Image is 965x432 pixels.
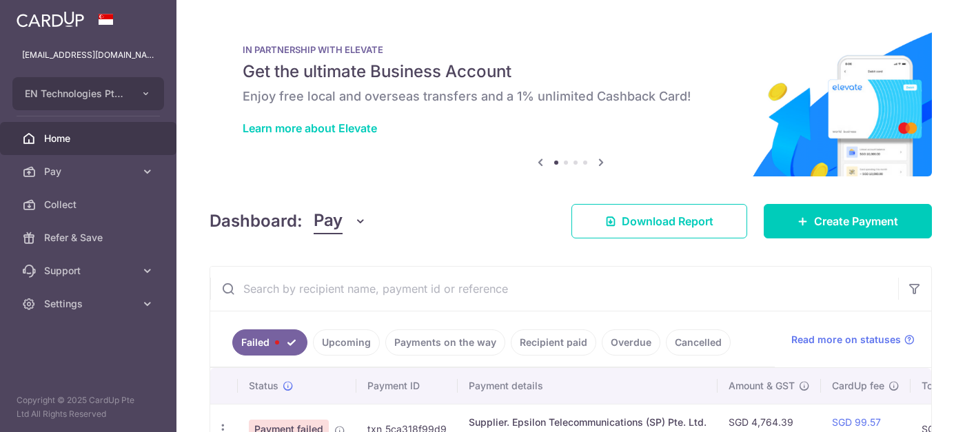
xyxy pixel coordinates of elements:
[314,208,367,234] button: Pay
[243,61,899,83] h5: Get the ultimate Business Account
[243,44,899,55] p: IN PARTNERSHIP WITH ELEVATE
[249,379,278,393] span: Status
[602,329,660,356] a: Overdue
[232,329,307,356] a: Failed
[44,132,135,145] span: Home
[243,121,377,135] a: Learn more about Elevate
[44,198,135,212] span: Collect
[243,88,899,105] h6: Enjoy free local and overseas transfers and a 1% unlimited Cashback Card!
[12,77,164,110] button: EN Technologies Pte Ltd
[764,204,932,238] a: Create Payment
[791,333,901,347] span: Read more on statuses
[210,22,932,176] img: Renovation banner
[791,333,915,347] a: Read more on statuses
[666,329,731,356] a: Cancelled
[22,48,154,62] p: [EMAIL_ADDRESS][DOMAIN_NAME]
[25,87,127,101] span: EN Technologies Pte Ltd
[313,329,380,356] a: Upcoming
[832,416,881,428] a: SGD 99.57
[44,297,135,311] span: Settings
[458,368,718,404] th: Payment details
[44,231,135,245] span: Refer & Save
[44,165,135,178] span: Pay
[814,213,898,229] span: Create Payment
[314,208,343,234] span: Pay
[832,379,884,393] span: CardUp fee
[511,329,596,356] a: Recipient paid
[385,329,505,356] a: Payments on the way
[729,379,795,393] span: Amount & GST
[44,264,135,278] span: Support
[17,11,84,28] img: CardUp
[356,368,458,404] th: Payment ID
[210,209,303,234] h4: Dashboard:
[210,267,898,311] input: Search by recipient name, payment id or reference
[571,204,747,238] a: Download Report
[622,213,713,229] span: Download Report
[469,415,707,429] div: Supplier. Epsilon Telecommunications (SP) Pte. Ltd.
